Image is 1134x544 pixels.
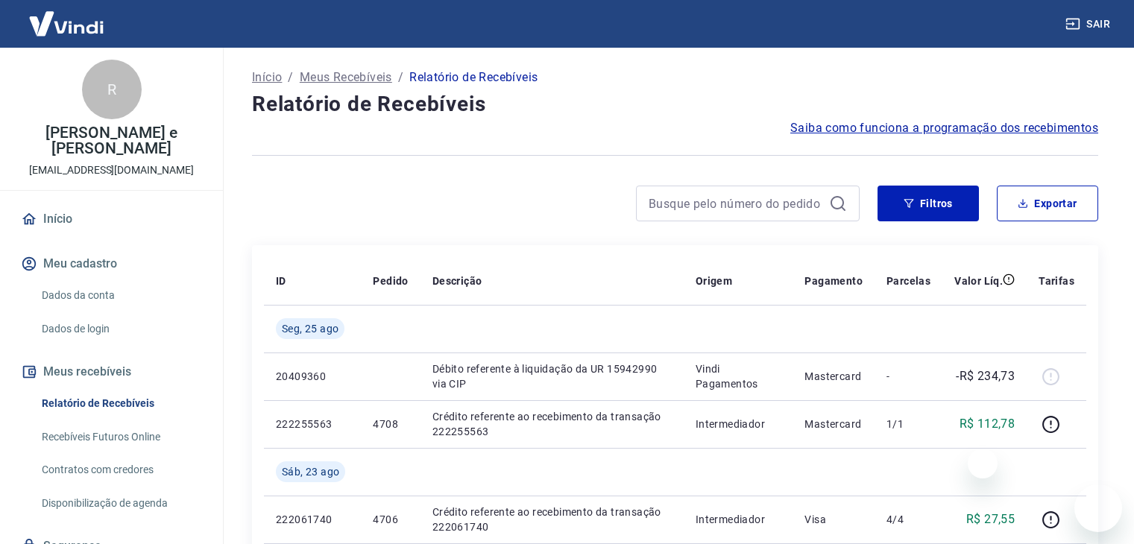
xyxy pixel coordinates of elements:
p: Parcelas [886,273,930,288]
p: [EMAIL_ADDRESS][DOMAIN_NAME] [29,162,194,178]
a: Meus Recebíveis [300,69,392,86]
p: Descrição [432,273,482,288]
span: Seg, 25 ago [282,321,338,336]
p: Relatório de Recebíveis [409,69,538,86]
a: Contratos com credores [36,455,205,485]
p: Vindi Pagamentos [696,361,781,391]
p: / [398,69,403,86]
a: Dados de login [36,314,205,344]
p: Origem [696,273,732,288]
input: Busque pelo número do pedido [649,192,823,215]
p: 4706 [373,512,408,527]
a: Saiba como funciona a programação dos recebimentos [790,119,1098,137]
p: Mastercard [804,417,863,431]
p: 222061740 [276,512,349,527]
p: 1/1 [886,417,930,431]
p: Intermediador [696,512,781,527]
p: 4708 [373,417,408,431]
p: Mastercard [804,369,863,384]
button: Filtros [878,186,979,221]
button: Meu cadastro [18,247,205,280]
p: R$ 112,78 [960,415,1015,433]
p: -R$ 234,73 [956,367,1015,385]
button: Exportar [997,186,1098,221]
p: R$ 27,55 [966,510,1015,528]
iframe: Fechar mensagem [968,449,998,478]
p: ID [276,273,286,288]
a: Início [252,69,282,86]
iframe: Botão para abrir a janela de mensagens [1074,484,1122,532]
div: R [82,60,142,119]
p: [PERSON_NAME] e [PERSON_NAME] [12,125,211,156]
h4: Relatório de Recebíveis [252,89,1098,119]
p: Visa [804,512,863,527]
p: 20409360 [276,369,349,384]
p: Tarifas [1039,273,1074,288]
p: Valor Líq. [954,273,1003,288]
p: Crédito referente ao recebimento da transação 222255563 [432,409,672,439]
p: Crédito referente ao recebimento da transação 222061740 [432,505,672,534]
p: Pedido [373,273,408,288]
a: Relatório de Recebíveis [36,388,205,419]
img: Vindi [18,1,115,46]
p: - [886,369,930,384]
button: Sair [1062,10,1116,38]
button: Meus recebíveis [18,355,205,388]
span: Sáb, 23 ago [282,464,339,479]
a: Início [18,203,205,235]
a: Dados da conta [36,280,205,311]
a: Disponibilização de agenda [36,488,205,519]
p: Débito referente à liquidação da UR 15942990 via CIP [432,361,672,391]
a: Recebíveis Futuros Online [36,422,205,452]
p: / [288,69,293,86]
p: 222255563 [276,417,349,431]
p: 4/4 [886,512,930,527]
p: Pagamento [804,273,863,288]
p: Intermediador [696,417,781,431]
